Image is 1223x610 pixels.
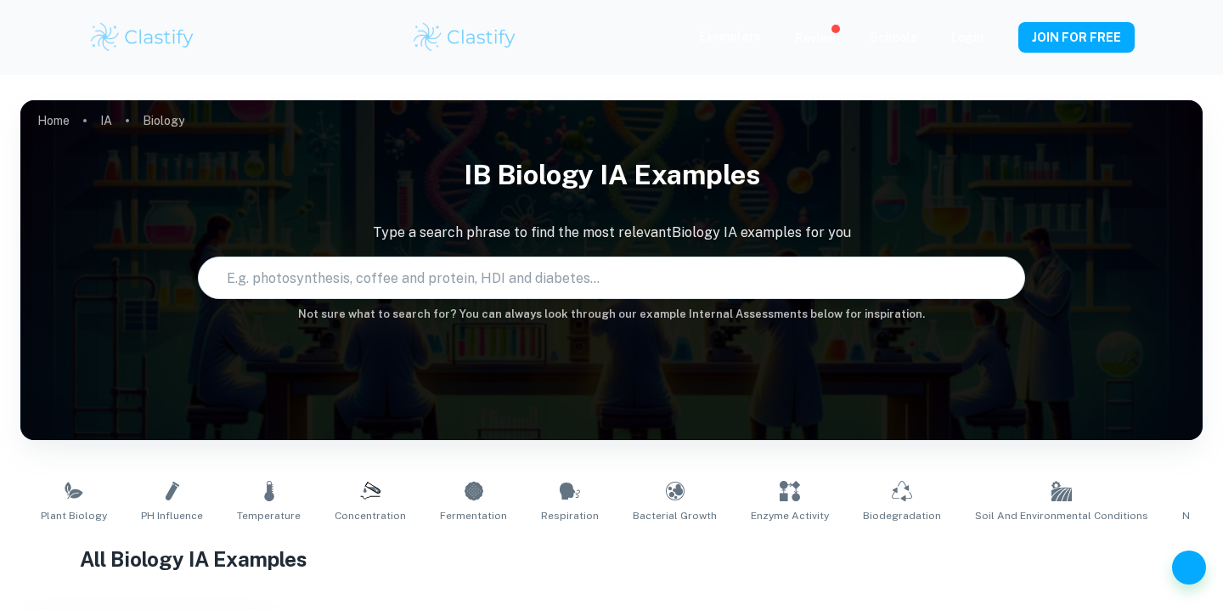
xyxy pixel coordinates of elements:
span: Fermentation [440,508,507,523]
p: Biology [143,111,184,130]
button: Help and Feedback [1172,551,1206,585]
button: Search [999,271,1012,285]
a: Home [37,109,70,133]
span: Soil and Environmental Conditions [975,508,1148,523]
h1: All Biology IA Examples [80,544,1144,574]
img: Clastify logo [411,20,519,54]
a: Schools [870,31,917,44]
p: Review [795,29,836,48]
span: Respiration [541,508,599,523]
span: Enzyme Activity [751,508,829,523]
button: JOIN FOR FREE [1018,22,1135,53]
input: E.g. photosynthesis, coffee and protein, HDI and diabetes... [199,254,992,302]
a: Login [951,31,984,44]
span: pH Influence [141,508,203,523]
h6: Not sure what to search for? You can always look through our example Internal Assessments below f... [20,306,1203,323]
a: IA [100,109,112,133]
h1: IB Biology IA examples [20,148,1203,202]
span: Bacterial Growth [633,508,717,523]
span: Plant Biology [41,508,107,523]
span: Concentration [335,508,406,523]
img: Clastify logo [88,20,196,54]
p: Exemplars [699,27,761,46]
span: Biodegradation [863,508,941,523]
span: Temperature [237,508,301,523]
p: Type a search phrase to find the most relevant Biology IA examples for you [20,223,1203,243]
